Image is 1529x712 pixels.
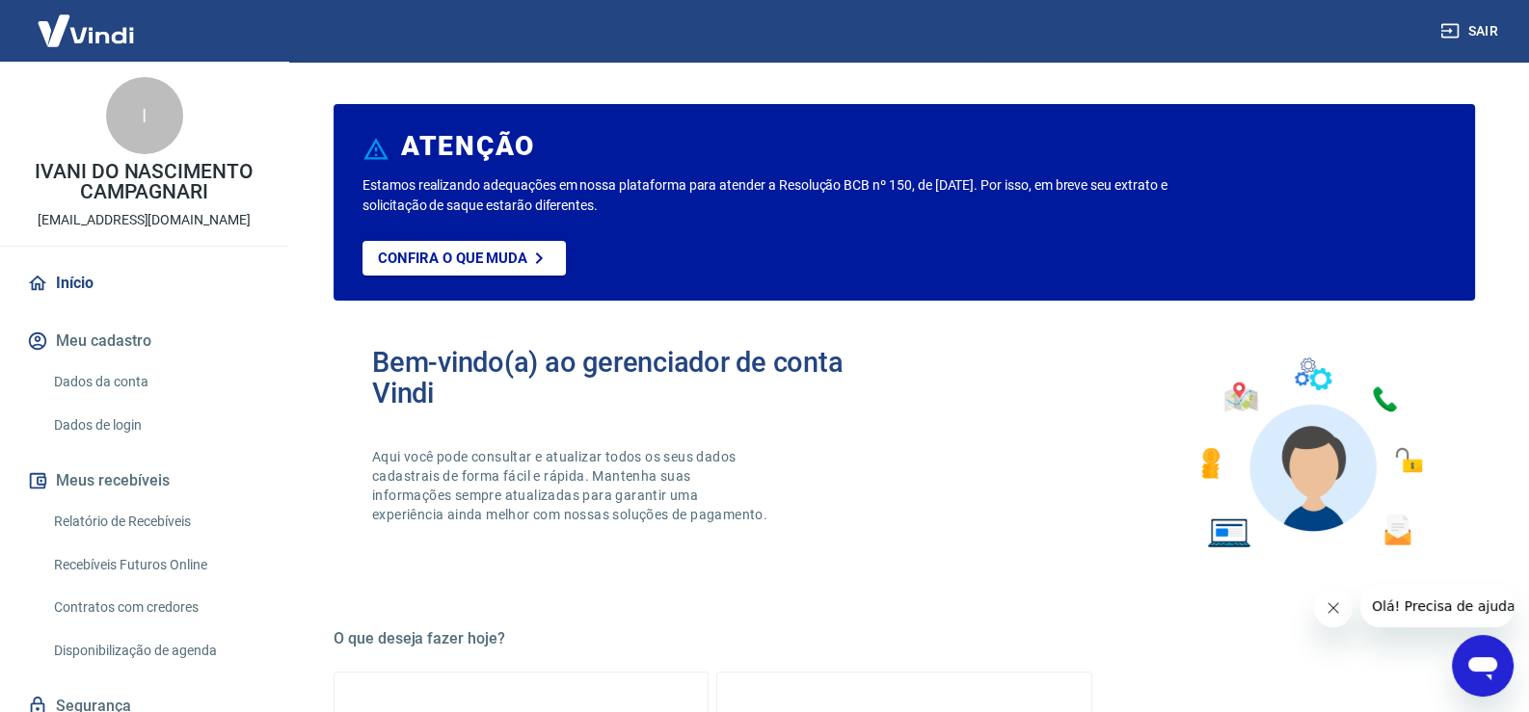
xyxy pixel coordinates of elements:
[46,631,265,671] a: Disponibilização de agenda
[23,1,148,60] img: Vindi
[23,320,265,362] button: Meu cadastro
[23,460,265,502] button: Meus recebíveis
[23,262,265,304] a: Início
[15,162,273,202] p: IVANI DO NASCIMENTO CAMPAGNARI
[46,545,265,585] a: Recebíveis Futuros Online
[1314,589,1353,627] iframe: Fechar mensagem
[106,77,183,154] div: I
[46,502,265,541] a: Relatório de Recebíveis
[38,210,251,230] p: [EMAIL_ADDRESS][DOMAIN_NAME]
[372,447,771,524] p: Aqui você pode consultar e atualizar todos os seus dados cadastrais de forma fácil e rápida. Mant...
[334,629,1475,648] h5: O que deseja fazer hoje?
[46,588,265,627] a: Contratos com credores
[362,241,566,276] a: Confira o que muda
[12,13,162,29] span: Olá! Precisa de ajuda?
[46,406,265,445] a: Dados de login
[46,362,265,402] a: Dados da conta
[378,250,527,267] p: Confira o que muda
[1436,13,1506,49] button: Sair
[401,137,535,156] h6: ATENÇÃO
[372,347,904,409] h2: Bem-vindo(a) ao gerenciador de conta Vindi
[1452,635,1514,697] iframe: Botão para abrir a janela de mensagens
[362,175,1229,216] p: Estamos realizando adequações em nossa plataforma para atender a Resolução BCB nº 150, de [DATE]....
[1184,347,1436,560] img: Imagem de um avatar masculino com diversos icones exemplificando as funcionalidades do gerenciado...
[1360,585,1514,627] iframe: Mensagem da empresa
